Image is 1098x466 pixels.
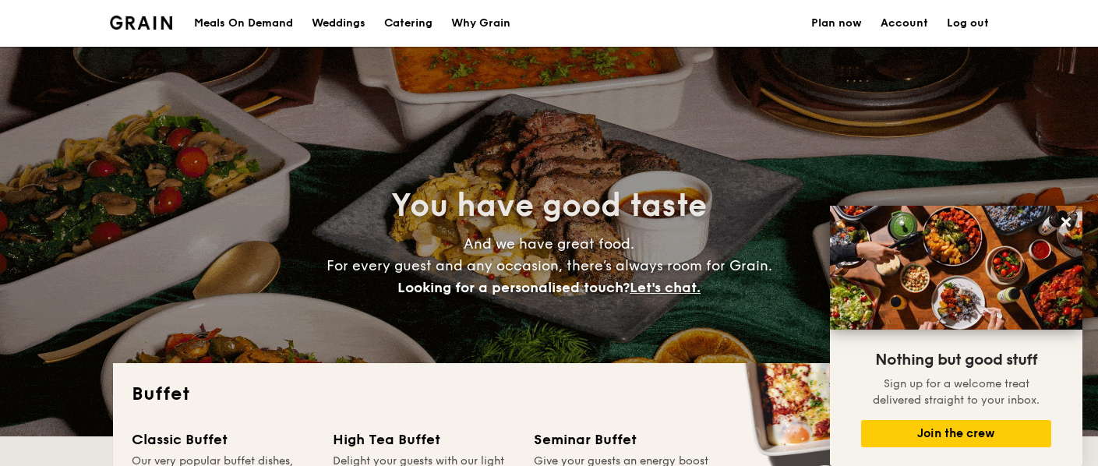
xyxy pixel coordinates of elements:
img: DSC07876-Edit02-Large.jpeg [830,206,1082,330]
button: Close [1054,210,1079,235]
button: Join the crew [861,420,1051,447]
h2: Buffet [132,382,967,407]
div: High Tea Buffet [333,429,515,450]
img: Grain [110,16,173,30]
div: Classic Buffet [132,429,314,450]
span: Let's chat. [630,279,701,296]
span: Sign up for a welcome treat delivered straight to your inbox. [873,377,1040,407]
a: Logotype [110,16,173,30]
span: Nothing but good stuff [875,351,1037,369]
div: Seminar Buffet [534,429,716,450]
